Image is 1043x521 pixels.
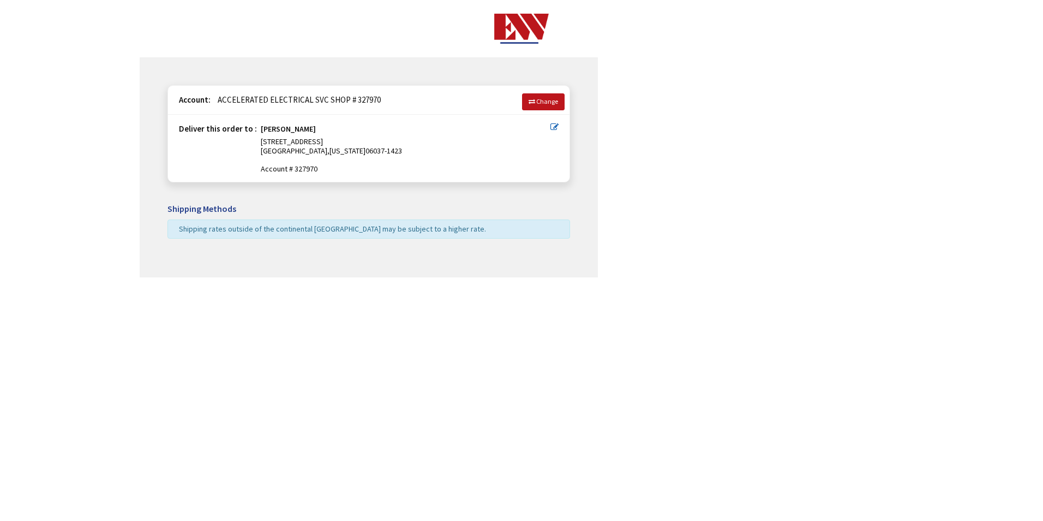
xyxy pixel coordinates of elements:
span: Change [536,97,558,105]
strong: Account: [179,94,211,105]
a: Change [522,93,565,110]
span: Shipping rates outside of the continental [GEOGRAPHIC_DATA] may be subject to a higher rate. [179,224,486,234]
span: 06037-1423 [365,146,402,156]
span: [GEOGRAPHIC_DATA], [261,146,329,156]
strong: [PERSON_NAME] [261,125,316,137]
strong: Deliver this order to : [179,123,257,134]
span: Account # 327970 [261,164,550,174]
span: ACCELERATED ELECTRICAL SVC SHOP # 327970 [212,94,381,105]
img: Electrical Wholesalers, Inc. [494,14,549,44]
h5: Shipping Methods [167,204,570,214]
span: [US_STATE] [329,146,365,156]
span: [STREET_ADDRESS] [261,137,323,146]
